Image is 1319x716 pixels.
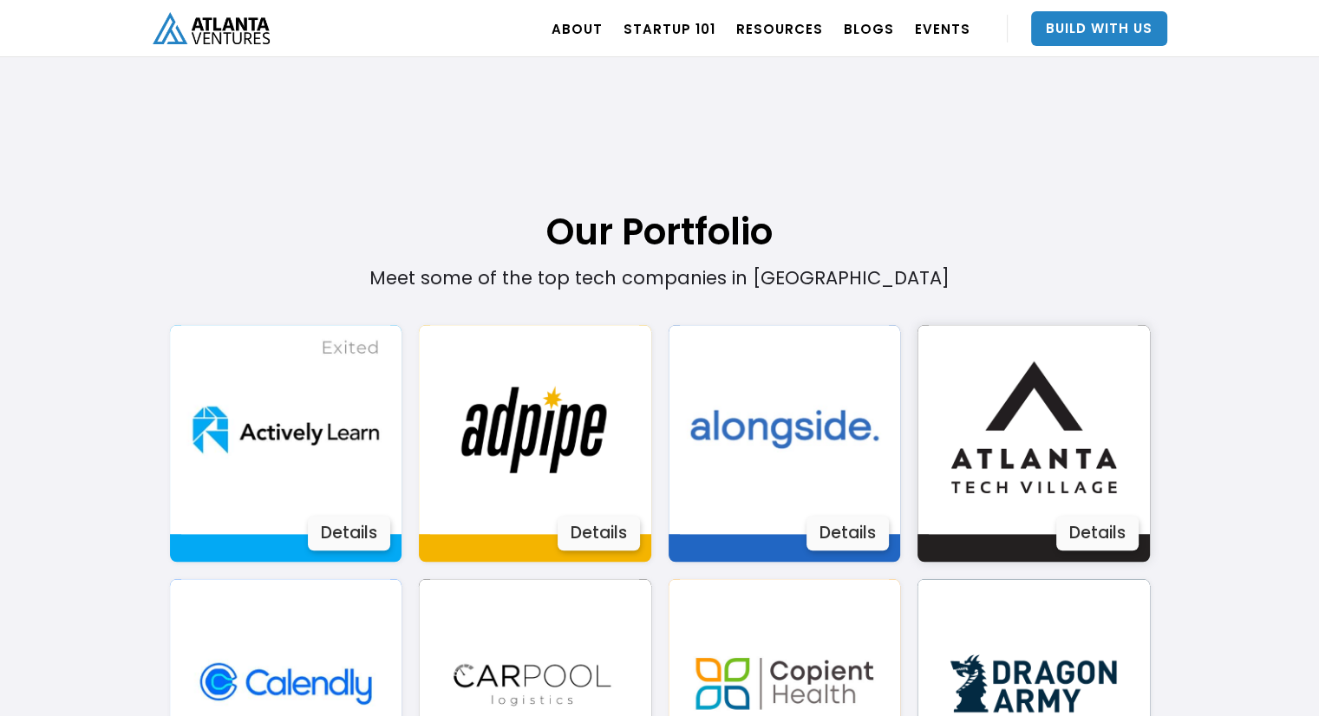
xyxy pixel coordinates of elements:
div: Details [558,516,640,550]
a: EVENTS [915,4,970,53]
div: Details [1056,516,1139,550]
img: Image 3 [430,325,639,534]
img: Image 3 [181,325,390,534]
img: Image 3 [929,325,1138,534]
a: Build With Us [1031,11,1167,46]
a: RESOURCES [736,4,823,53]
a: ABOUT [552,4,603,53]
div: Meet some of the top tech companies in [GEOGRAPHIC_DATA] [268,68,1052,290]
a: Startup 101 [624,4,715,53]
img: Image 3 [680,325,889,534]
h1: Our Portfolio [170,68,1150,257]
div: Details [806,516,889,550]
div: Details [308,516,390,550]
a: BLOGS [844,4,894,53]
